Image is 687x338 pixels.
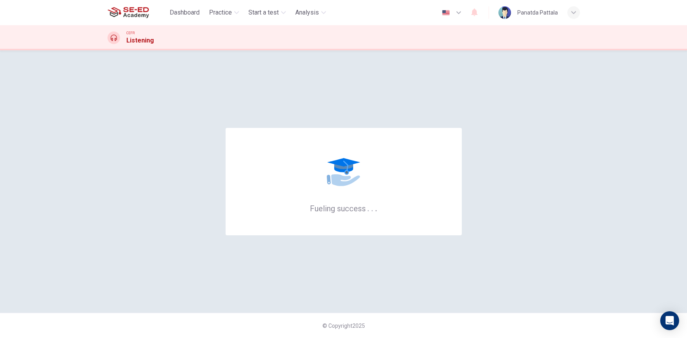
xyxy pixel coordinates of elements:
[209,8,232,17] span: Practice
[107,5,149,20] img: SE-ED Academy logo
[126,30,135,36] span: CEFR
[206,6,242,20] button: Practice
[248,8,279,17] span: Start a test
[292,6,329,20] button: Analysis
[245,6,289,20] button: Start a test
[322,323,365,329] span: © Copyright 2025
[126,36,154,45] h1: Listening
[371,201,374,214] h6: .
[107,5,167,20] a: SE-ED Academy logo
[441,10,451,16] img: en
[170,8,200,17] span: Dashboard
[517,8,558,17] div: Panatda Pattala
[375,201,378,214] h6: .
[167,6,203,20] button: Dashboard
[367,201,370,214] h6: .
[660,311,679,330] div: Open Intercom Messenger
[295,8,319,17] span: Analysis
[310,203,378,213] h6: Fueling success
[498,6,511,19] img: Profile picture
